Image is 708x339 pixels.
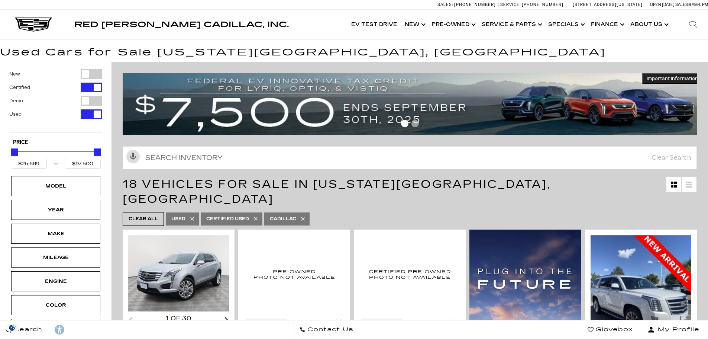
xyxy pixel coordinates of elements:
label: Used [9,111,22,118]
a: Red [PERSON_NAME] Cadillac, Inc. [74,21,289,28]
span: My Profile [655,324,699,335]
a: Pre-Owned [428,10,478,39]
svg: Click to toggle on voice search [126,150,140,163]
div: BodystyleBodystyle [11,319,100,339]
div: Next slide [224,317,229,324]
span: Important Information [647,76,698,81]
span: Red [PERSON_NAME] Cadillac, Inc. [74,20,289,29]
div: 1 of 30 [128,314,229,323]
span: 18 Vehicles for Sale in [US_STATE][GEOGRAPHIC_DATA], [GEOGRAPHIC_DATA] [123,178,551,206]
input: Minimum [11,159,47,169]
span: 9 AM-6 PM [689,2,708,7]
div: 1 / 2 [128,235,230,312]
span: Cadillac [270,214,296,224]
span: Glovebox [594,324,633,335]
img: Opt-Out Icon [4,324,21,332]
input: Search Inventory [123,146,697,169]
div: Color [37,301,74,309]
span: Service: [500,2,521,7]
img: 2019 Cadillac XT4 AWD Sport [244,235,345,313]
a: About Us [627,10,671,39]
div: Price [11,146,101,169]
input: Maximum [65,159,101,169]
span: [PHONE_NUMBER] [454,2,496,7]
div: ColorColor [11,295,100,315]
span: Open [DATE] [650,2,675,7]
div: Maximum Price [94,148,101,156]
button: Compare Vehicle [359,319,404,328]
div: Engine [37,277,74,285]
a: EV Test Drive [347,10,401,39]
img: Cadillac Dark Logo with Cadillac White Text [15,17,52,32]
div: Make [37,230,74,238]
label: Certified [9,84,30,91]
button: Save Vehicle [333,319,345,333]
span: [PHONE_NUMBER] [522,2,563,7]
a: Finance [587,10,627,39]
span: Go to slide 2 [411,120,419,127]
span: Certified Used [206,214,249,224]
a: Specials [544,10,587,39]
div: Year [37,206,74,214]
a: New [401,10,428,39]
h5: Price [13,139,98,146]
a: Contact Us [294,320,359,339]
a: Sales: [PHONE_NUMBER] [437,3,498,7]
div: MakeMake [11,224,100,244]
a: Service: [PHONE_NUMBER] [498,3,565,7]
section: Click to Open Cookie Consent Modal [4,324,21,332]
span: Sales: [437,2,453,7]
button: Open user profile menu [639,320,708,339]
div: Filter by Vehicle Type [9,69,102,132]
button: Save Vehicle [449,319,460,333]
label: Demo [9,97,23,105]
div: Minimum Price [11,148,18,156]
label: New [9,70,20,78]
a: [STREET_ADDRESS][US_STATE] [573,2,643,7]
div: YearYear [11,200,100,220]
a: Service & Parts [478,10,544,39]
a: Glovebox [582,320,639,339]
div: ModelModel [11,176,100,196]
div: MileageMileage [11,247,100,268]
div: Mileage [37,253,74,262]
img: 2021 Cadillac XT4 Premium Luxury [359,235,460,313]
span: Clear All [129,214,158,224]
span: Search [12,324,42,335]
div: Model [37,182,74,190]
span: Go to slide 1 [401,120,408,127]
span: Sales: [675,2,689,7]
img: vrp-tax-ending-august-version [123,73,702,135]
img: 2018 Cadillac XT5 Premium Luxury AWD 1 [128,235,230,312]
div: EngineEngine [11,271,100,291]
span: Contact Us [305,324,353,335]
button: Important Information [642,73,702,84]
span: Used [171,214,185,224]
button: Compare Vehicle [244,319,288,328]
